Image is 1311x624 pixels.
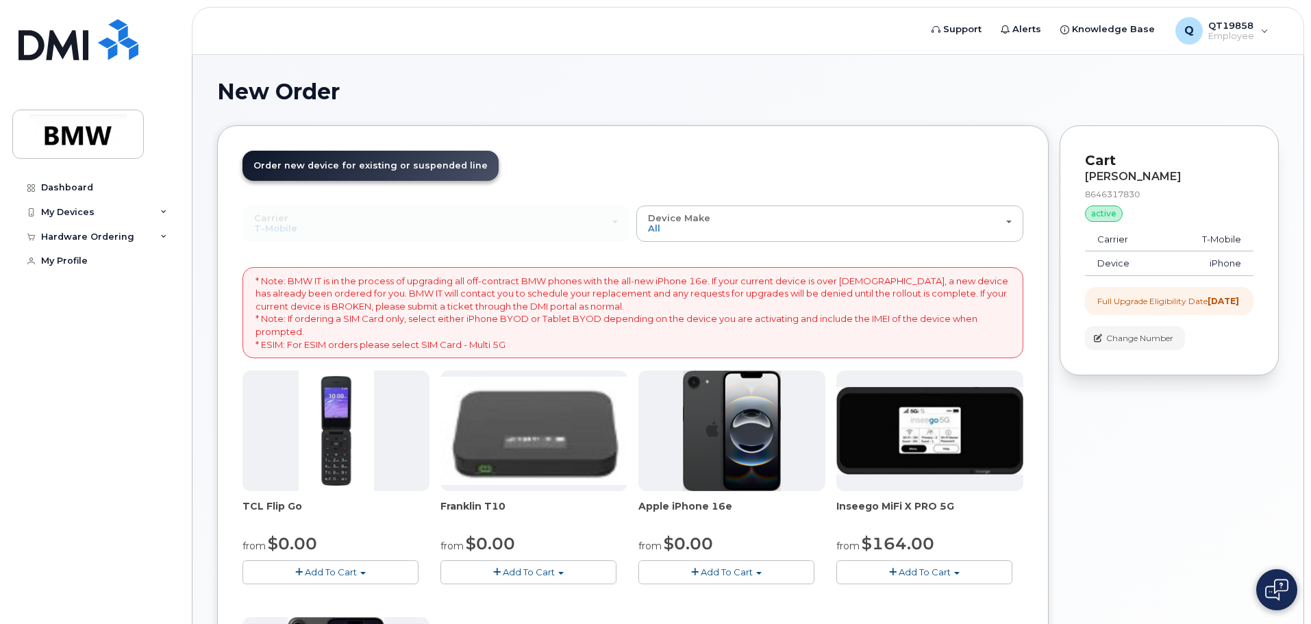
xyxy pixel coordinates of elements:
img: TCL_FLIP_MODE.jpg [299,371,374,491]
span: Add To Cart [503,566,555,577]
button: Add To Cart [638,560,814,584]
span: Change Number [1106,332,1173,345]
p: Cart [1085,151,1253,171]
button: Device Make All [636,205,1023,241]
span: $0.00 [268,534,317,553]
img: iphone16e.png [683,371,782,491]
span: All [648,223,660,234]
span: $0.00 [466,534,515,553]
img: Open chat [1265,579,1288,601]
img: cut_small_inseego_5G.jpg [836,387,1023,475]
small: from [638,540,662,552]
small: from [242,540,266,552]
strong: [DATE] [1208,296,1239,306]
div: Apple iPhone 16e [638,499,825,527]
button: Add To Cart [242,560,419,584]
div: Inseego MiFi X PRO 5G [836,499,1023,527]
span: $164.00 [862,534,934,553]
span: Device Make [648,212,710,223]
img: t10.jpg [440,377,627,485]
p: * Note: BMW IT is in the process of upgrading all off-contract BMW phones with the all-new iPhone... [255,275,1010,351]
div: Franklin T10 [440,499,627,527]
span: Add To Cart [899,566,951,577]
div: [PERSON_NAME] [1085,171,1253,183]
td: Device [1085,251,1164,276]
h1: New Order [217,79,1279,103]
div: Full Upgrade Eligibility Date [1097,295,1239,307]
span: Add To Cart [701,566,753,577]
div: 8646317830 [1085,188,1253,200]
td: Carrier [1085,227,1164,252]
small: from [836,540,860,552]
small: from [440,540,464,552]
button: Add To Cart [836,560,1012,584]
span: Add To Cart [305,566,357,577]
td: T-Mobile [1164,227,1253,252]
div: active [1085,205,1123,222]
button: Add To Cart [440,560,616,584]
button: Change Number [1085,326,1185,350]
span: $0.00 [664,534,713,553]
td: iPhone [1164,251,1253,276]
span: Order new device for existing or suspended line [253,160,488,171]
div: TCL Flip Go [242,499,429,527]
